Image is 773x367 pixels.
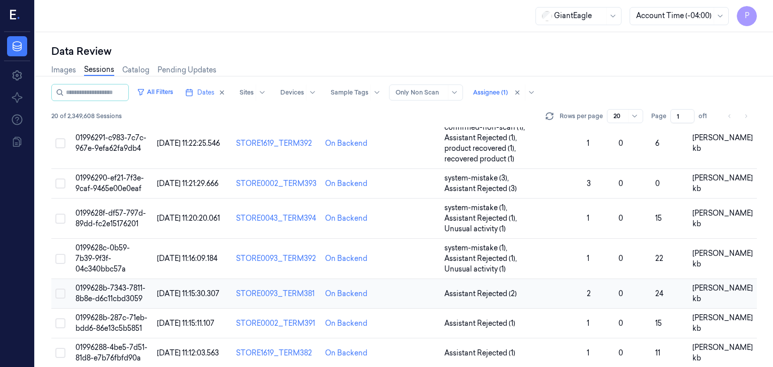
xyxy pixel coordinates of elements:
[692,249,753,268] span: [PERSON_NAME] kb
[75,343,147,362] span: 01996288-4be5-7d51-81d8-e7b76fbfd90a
[444,122,527,133] span: confirmed-non-scan (1) ,
[619,348,623,357] span: 0
[122,65,149,75] a: Catalog
[587,214,589,223] span: 1
[197,88,214,97] span: Dates
[444,318,515,329] span: Assistant Rejected (1)
[587,348,589,357] span: 1
[325,253,367,264] div: On Backend
[619,139,623,148] span: 0
[236,253,317,264] div: STORE0093_TERM392
[55,348,65,358] button: Select row
[444,348,515,358] span: Assistant Rejected (1)
[444,253,519,264] span: Assistant Rejected (1) ,
[723,109,753,123] nav: pagination
[51,112,122,121] span: 20 of 2,349,608 Sessions
[55,178,65,189] button: Select row
[75,133,146,153] span: 01996291-c983-7c7c-967e-9efa62fa9db4
[236,213,317,224] div: STORE0043_TERM394
[444,243,509,253] span: system-mistake (1) ,
[325,289,367,299] div: On Backend
[619,179,623,188] span: 0
[655,319,662,328] span: 15
[157,348,219,357] span: [DATE] 11:12:03.563
[587,254,589,263] span: 1
[655,214,662,223] span: 15
[55,214,65,224] button: Select row
[181,84,229,101] button: Dates
[655,139,659,148] span: 6
[236,348,317,358] div: STORE1619_TERM382
[55,289,65,299] button: Select row
[444,173,511,183] span: system-mistake (3) ,
[133,84,177,100] button: All Filters
[55,254,65,264] button: Select row
[655,348,660,357] span: 11
[692,173,753,193] span: [PERSON_NAME] kb
[444,133,519,143] span: Assistant Rejected (1) ,
[619,254,623,263] span: 0
[75,313,147,333] span: 0199628b-287c-71eb-bdd6-86e13c5b5851
[157,179,218,188] span: [DATE] 11:21:29.666
[619,214,623,223] span: 0
[158,65,216,75] a: Pending Updates
[157,289,219,298] span: [DATE] 11:15:30.307
[55,138,65,148] button: Select row
[692,133,753,153] span: [PERSON_NAME] kb
[444,203,509,213] span: system-mistake (1) ,
[84,64,114,76] a: Sessions
[157,319,214,328] span: [DATE] 11:15:11.107
[560,112,603,121] p: Rows per page
[55,318,65,328] button: Select row
[655,179,660,188] span: 0
[619,289,623,298] span: 0
[325,138,367,149] div: On Backend
[692,313,753,333] span: [PERSON_NAME] kb
[619,319,623,328] span: 0
[587,319,589,328] span: 1
[75,243,130,273] span: 0199628c-0b59-7b39-9f3f-04c340bbc57a
[236,318,317,329] div: STORE0002_TERM391
[692,209,753,228] span: [PERSON_NAME] kb
[587,289,591,298] span: 2
[444,224,506,234] span: Unusual activity (1)
[655,289,663,298] span: 24
[692,343,753,362] span: [PERSON_NAME] kb
[51,65,76,75] a: Images
[737,6,757,26] button: P
[655,254,663,263] span: 22
[651,112,666,121] span: Page
[236,138,317,149] div: STORE1619_TERM392
[75,209,146,228] span: 0199628f-df57-797d-89dd-fc2e15176201
[236,289,317,299] div: STORE0093_TERM381
[325,213,367,224] div: On Backend
[325,348,367,358] div: On Backend
[587,139,589,148] span: 1
[236,178,317,189] div: STORE0002_TERM393
[157,139,220,148] span: [DATE] 11:22:25.546
[444,289,517,299] span: Assistant Rejected (2)
[325,178,367,189] div: On Backend
[75,173,144,193] span: 01996290-ef21-7f3e-9caf-9465e00e0eaf
[444,183,517,194] span: Assistant Rejected (3)
[444,264,506,274] span: Unusual activity (1)
[587,179,591,188] span: 3
[75,284,145,303] span: 0199628b-7343-7811-8b8e-d6c11cbd3059
[51,44,757,58] div: Data Review
[444,213,519,224] span: Assistant Rejected (1) ,
[699,112,715,121] span: of 1
[157,214,220,223] span: [DATE] 11:20:20.061
[692,284,753,303] span: [PERSON_NAME] kb
[325,318,367,329] div: On Backend
[157,254,217,263] span: [DATE] 11:16:09.184
[444,143,518,154] span: product recovered (1) ,
[444,154,514,164] span: recovered product (1)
